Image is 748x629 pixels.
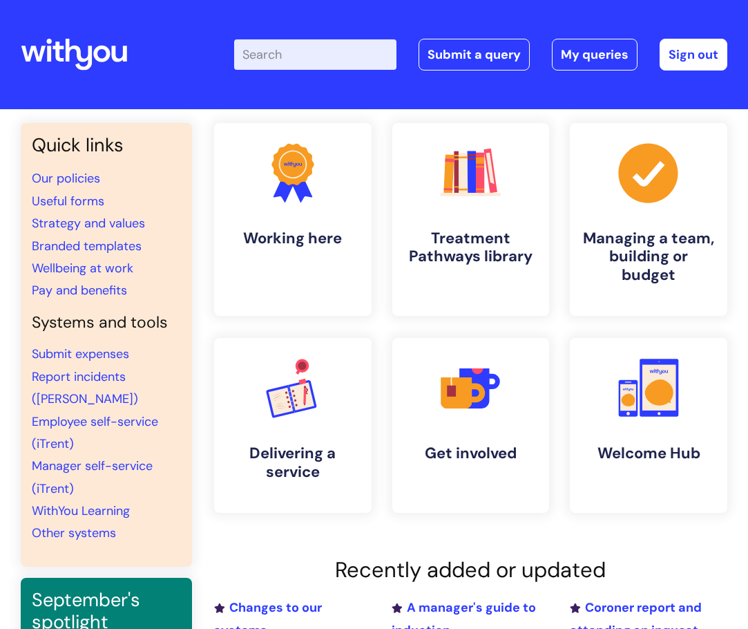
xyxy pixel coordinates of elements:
[32,346,129,362] a: Submit expenses
[392,338,550,513] a: Get involved
[581,229,716,284] h4: Managing a team, building or budget
[570,123,727,316] a: Managing a team, building or budget
[225,444,361,481] h4: Delivering a service
[32,134,181,156] h3: Quick links
[419,39,530,71] a: Submit a query
[32,170,100,187] a: Our policies
[32,525,116,541] a: Other systems
[234,39,396,70] input: Search
[660,39,727,71] a: Sign out
[32,215,145,232] a: Strategy and values
[214,123,372,316] a: Working here
[32,368,138,407] a: Report incidents ([PERSON_NAME])
[214,338,372,513] a: Delivering a service
[32,282,127,299] a: Pay and benefits
[570,338,727,513] a: Welcome Hub
[214,557,727,583] h2: Recently added or updated
[403,229,539,266] h4: Treatment Pathways library
[552,39,637,71] a: My queries
[392,123,550,316] a: Treatment Pathways library
[32,313,181,332] h4: Systems and tools
[32,238,142,254] a: Branded templates
[403,444,539,462] h4: Get involved
[32,413,158,452] a: Employee self-service (iTrent)
[234,39,727,71] div: | -
[581,444,716,462] h4: Welcome Hub
[32,260,133,276] a: Wellbeing at work
[32,193,104,209] a: Useful forms
[225,229,361,247] h4: Working here
[32,503,130,519] a: WithYou Learning
[32,458,153,496] a: Manager self-service (iTrent)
